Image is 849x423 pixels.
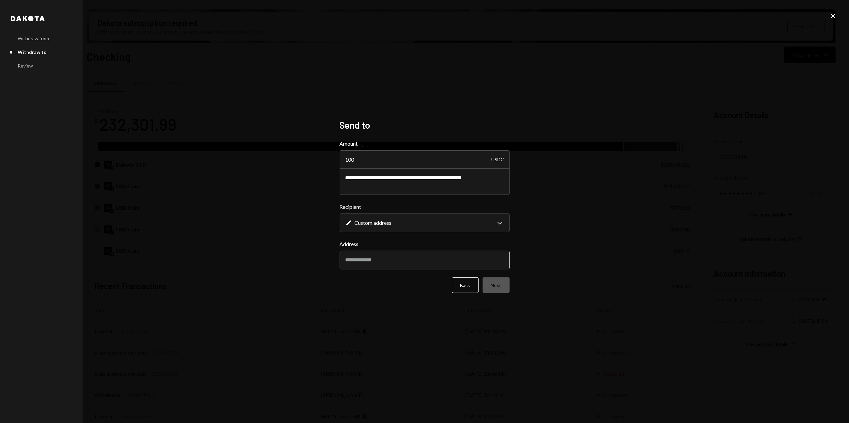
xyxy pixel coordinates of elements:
h2: Send to [340,119,510,132]
div: Withdraw to [18,49,47,55]
button: Recipient [340,213,510,232]
div: USDC [492,150,504,169]
label: Amount [340,140,510,148]
label: Recipient [340,203,510,211]
div: Withdraw from [18,36,49,41]
div: Review [18,63,33,69]
input: Enter amount [340,150,510,169]
label: Address [340,240,510,248]
button: Back [452,277,479,293]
